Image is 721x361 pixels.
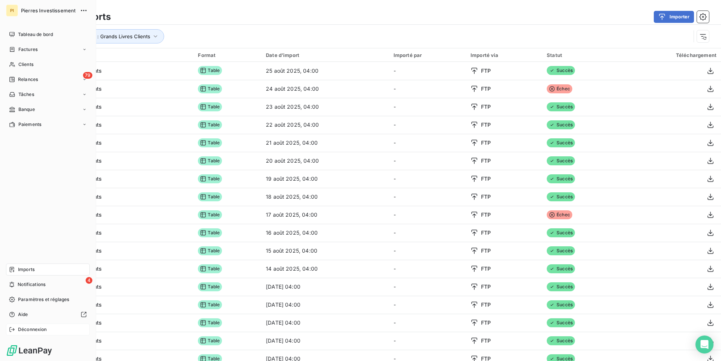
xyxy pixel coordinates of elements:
[389,314,466,332] td: -
[547,228,575,237] span: Succès
[198,318,222,327] span: Table
[547,120,575,129] span: Succès
[198,102,222,111] span: Table
[86,277,92,284] span: 4
[389,206,466,224] td: -
[481,85,491,93] span: FTP
[654,11,694,23] button: Importer
[6,294,90,306] a: Paramètres et réglages
[261,134,389,152] td: 21 août 2025, 04:00
[261,80,389,98] td: 24 août 2025, 04:00
[389,188,466,206] td: -
[547,318,575,327] span: Succès
[481,247,491,255] span: FTP
[547,174,575,183] span: Succès
[547,102,575,111] span: Succès
[261,188,389,206] td: 18 août 2025, 04:00
[198,336,222,345] span: Table
[6,118,90,130] a: Paiements
[36,52,189,58] div: Import
[481,265,491,273] span: FTP
[261,296,389,314] td: [DATE] 04:00
[198,156,222,165] span: Table
[6,73,90,85] a: 79Relances
[481,319,491,327] span: FTP
[394,52,462,58] div: Importé par
[547,264,575,273] span: Succès
[6,345,53,357] img: Logo LeanPay
[261,314,389,332] td: [DATE] 04:00
[198,174,222,183] span: Table
[198,228,222,237] span: Table
[481,193,491,201] span: FTP
[389,134,466,152] td: -
[6,88,90,100] a: Tâches
[198,192,222,201] span: Table
[261,62,389,80] td: 25 août 2025, 04:00
[261,278,389,296] td: [DATE] 04:00
[261,116,389,134] td: 22 août 2025, 04:00
[18,326,47,333] span: Déconnexion
[6,103,90,115] a: Banque
[481,103,491,111] span: FTP
[481,283,491,291] span: FTP
[389,152,466,170] td: -
[83,72,92,79] span: 79
[261,170,389,188] td: 19 août 2025, 04:00
[389,260,466,278] td: -
[198,210,222,219] span: Table
[481,337,491,345] span: FTP
[198,138,222,147] span: Table
[547,52,614,58] div: Statut
[18,91,34,98] span: Tâches
[481,211,491,219] span: FTP
[18,311,28,318] span: Aide
[6,264,90,276] a: Imports
[18,296,69,303] span: Paramètres et réglages
[471,52,538,58] div: Importé via
[547,282,575,291] span: Succès
[481,229,491,237] span: FTP
[389,242,466,260] td: -
[261,224,389,242] td: 16 août 2025, 04:00
[481,301,491,309] span: FTP
[64,33,150,39] span: Type d’import : Grands Livres Clients
[261,332,389,350] td: [DATE] 04:00
[389,62,466,80] td: -
[6,28,90,40] a: Tableau de bord
[389,98,466,116] td: -
[481,67,491,75] span: FTP
[266,52,385,58] div: Date d’import
[198,84,222,93] span: Table
[6,58,90,70] a: Clients
[695,336,713,354] div: Open Intercom Messenger
[261,206,389,224] td: 17 août 2025, 04:00
[623,52,716,58] div: Téléchargement
[547,138,575,147] span: Succès
[198,52,257,58] div: Format
[261,242,389,260] td: 15 août 2025, 04:00
[547,246,575,255] span: Succès
[547,336,575,345] span: Succès
[481,157,491,165] span: FTP
[18,106,35,113] span: Banque
[6,309,90,321] a: Aide
[198,246,222,255] span: Table
[547,66,575,75] span: Succès
[18,61,33,68] span: Clients
[261,98,389,116] td: 23 août 2025, 04:00
[198,264,222,273] span: Table
[18,31,53,38] span: Tableau de bord
[547,300,575,309] span: Succès
[198,282,222,291] span: Table
[261,260,389,278] td: 14 août 2025, 04:00
[18,46,38,53] span: Factures
[481,139,491,147] span: FTP
[198,66,222,75] span: Table
[547,210,572,219] span: Échec
[389,80,466,98] td: -
[481,121,491,129] span: FTP
[18,121,41,128] span: Paiements
[198,120,222,129] span: Table
[18,76,38,83] span: Relances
